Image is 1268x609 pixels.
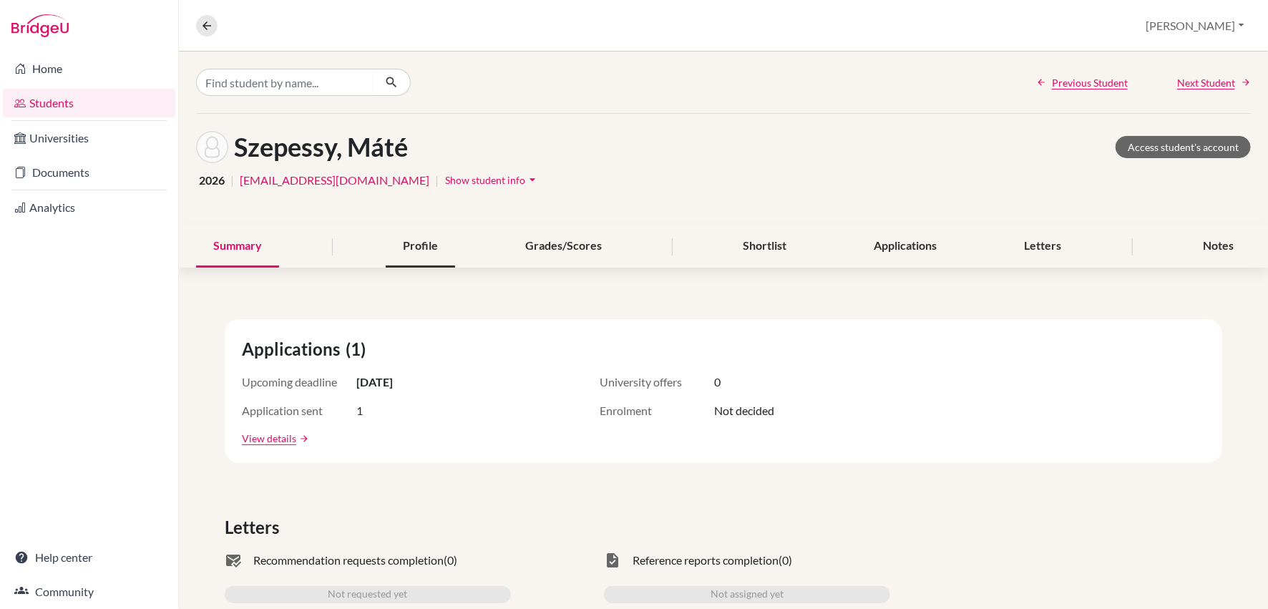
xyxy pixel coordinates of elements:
span: 2026 [199,172,225,189]
a: Analytics [3,193,175,222]
span: (0) [444,552,457,569]
img: Bridge-U [11,14,69,37]
div: Letters [1008,225,1079,268]
img: Máté Szepessy's avatar [196,131,228,163]
h1: Szepessy, Máté [234,132,408,162]
span: 0 [714,374,721,391]
span: | [435,172,439,189]
div: Notes [1186,225,1251,268]
a: Universities [3,124,175,152]
span: Not assigned yet [711,586,784,603]
a: [EMAIL_ADDRESS][DOMAIN_NAME] [240,172,429,189]
div: Applications [857,225,955,268]
span: Next Student [1177,75,1235,90]
a: Help center [3,543,175,572]
a: View details [242,431,296,446]
span: 1 [356,402,363,419]
a: Next Student [1177,75,1251,90]
span: Letters [225,515,285,540]
span: Enrolment [600,402,714,419]
span: Applications [242,336,346,362]
span: Previous Student [1052,75,1128,90]
span: Upcoming deadline [242,374,356,391]
span: (1) [346,336,371,362]
button: [PERSON_NAME] [1140,12,1251,39]
span: mark_email_read [225,552,242,569]
span: Recommendation requests completion [253,552,444,569]
a: Documents [3,158,175,187]
div: Grades/Scores [508,225,619,268]
a: Previous Student [1036,75,1128,90]
span: University offers [600,374,714,391]
a: Home [3,54,175,83]
span: Application sent [242,402,356,419]
span: | [230,172,234,189]
input: Find student by name... [196,69,374,96]
span: task [604,552,621,569]
a: Community [3,578,175,606]
i: arrow_drop_down [525,172,540,187]
a: Students [3,89,175,117]
span: [DATE] [356,374,393,391]
button: Show student infoarrow_drop_down [444,169,540,191]
a: Access student's account [1116,136,1251,158]
span: Not requested yet [328,586,408,603]
span: Not decided [714,402,774,419]
span: Show student info [445,174,525,186]
span: Reference reports completion [633,552,779,569]
div: Summary [196,225,279,268]
div: Shortlist [726,225,804,268]
div: Profile [386,225,455,268]
a: arrow_forward [296,434,309,444]
span: (0) [779,552,792,569]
